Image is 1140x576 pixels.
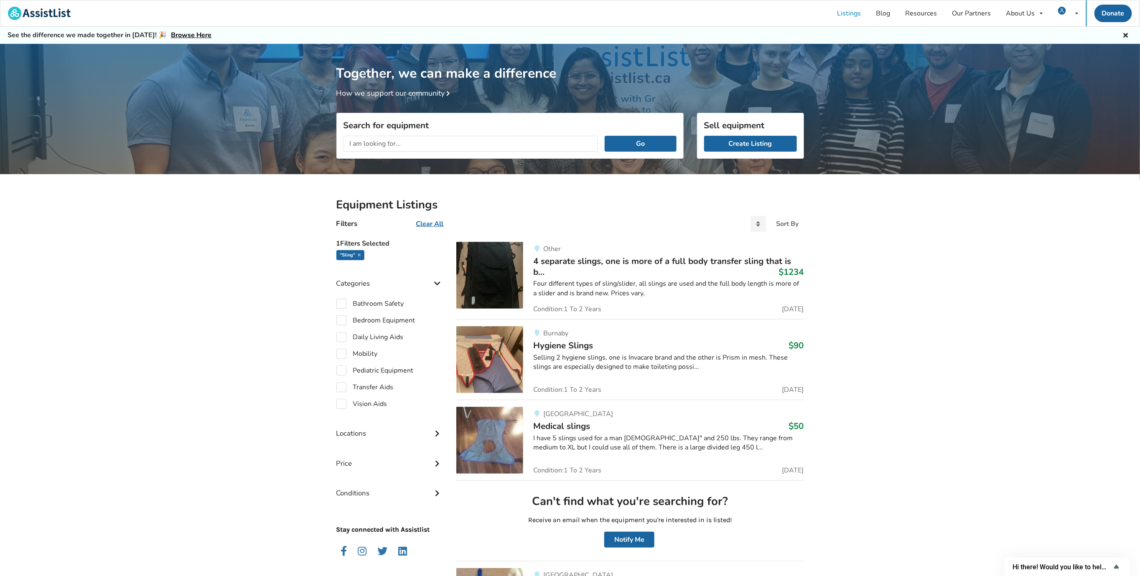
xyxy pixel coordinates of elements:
img: transfer aids-hygiene slings [456,326,523,393]
span: Hygiene Slings [533,340,593,351]
span: [DATE] [782,306,804,312]
span: [DATE] [782,386,804,393]
a: Browse Here [171,30,211,40]
span: Condition: 1 To 2 Years [533,306,601,312]
div: I have 5 slings used for a man [DEMOGRAPHIC_DATA]" and 250 lbs. They range from medium to XL but ... [533,434,804,453]
img: user icon [1058,7,1066,15]
a: Blog [869,0,898,26]
label: Bedroom Equipment [336,315,415,325]
span: Condition: 1 To 2 Years [533,386,601,393]
img: transfer aids-medical slings [456,407,523,474]
a: Donate [1094,5,1132,22]
h3: $1234 [779,266,804,277]
span: Other [543,244,561,254]
div: "sling" [336,250,364,260]
img: assistlist-logo [8,7,71,20]
label: Pediatric Equipment [336,365,414,376]
div: Locations [336,412,443,442]
div: About Us [1006,10,1035,17]
h3: $50 [789,421,804,431]
div: Conditions [336,472,443,502]
h2: Equipment Listings [336,198,804,212]
img: transfer aids-4 separate slings, one is more of a full body transfer sling that is brand new neve... [456,242,523,309]
a: How we support our community [336,88,453,98]
button: Notify Me [604,532,654,548]
span: [GEOGRAPHIC_DATA] [543,409,613,419]
span: 4 separate slings, one is more of a full body transfer sling that is b... [533,255,791,278]
div: Price [336,442,443,472]
div: Selling 2 hygiene slings, one is Invacare brand and the other is Prism in mesh. These slings are ... [533,353,804,372]
span: Burnaby [543,329,568,338]
h5: 1 Filters Selected [336,235,443,250]
label: Vision Aids [336,399,387,409]
label: Daily Living Aids [336,332,404,342]
a: transfer aids-medical slings[GEOGRAPHIC_DATA]Medical slings$50I have 5 slings used for a man [DEM... [456,400,804,480]
input: I am looking for... [344,136,598,152]
h3: Search for equipment [344,120,677,131]
label: Transfer Aids [336,382,394,392]
h4: Filters [336,219,358,228]
a: Create Listing [704,136,797,152]
a: Listings [830,0,869,26]
a: Resources [898,0,945,26]
a: transfer aids-hygiene slingsBurnabyHygiene Slings$90Selling 2 hygiene slings, one is Invacare bra... [456,319,804,400]
div: Four different types of sling/slider, all slings are used and the full body length is more of a s... [533,279,804,298]
h1: Together, we can make a difference [336,44,804,82]
span: Hi there! Would you like to help us improve AssistList? [1013,563,1112,571]
div: Sort By [776,221,799,227]
p: Stay connected with Assistlist [336,502,443,535]
span: Medical slings [533,420,590,432]
a: transfer aids-4 separate slings, one is more of a full body transfer sling that is brand new neve... [456,242,804,320]
div: Categories [336,262,443,292]
h5: See the difference we made together in [DATE]! 🎉 [8,31,211,40]
h3: $90 [789,340,804,351]
span: [DATE] [782,467,804,474]
label: Mobility [336,349,378,359]
button: Go [605,136,676,152]
span: Condition: 1 To 2 Years [533,467,601,474]
label: Bathroom Safety [336,299,404,309]
h3: Sell equipment [704,120,797,131]
button: Show survey - Hi there! Would you like to help us improve AssistList? [1013,562,1122,572]
h2: Can't find what you're searching for? [463,494,797,509]
p: Receive an email when the equipment you're interested in is listed! [463,515,797,525]
u: Clear All [416,219,444,228]
a: Our Partners [945,0,999,26]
